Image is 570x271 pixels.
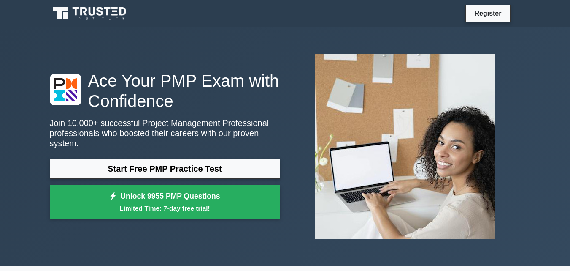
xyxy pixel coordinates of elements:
[50,185,280,219] a: Unlock 9955 PMP QuestionsLimited Time: 7-day free trial!
[60,203,270,213] small: Limited Time: 7-day free trial!
[50,118,280,148] p: Join 10,000+ successful Project Management Professional professionals who boosted their careers w...
[50,159,280,179] a: Start Free PMP Practice Test
[469,8,506,19] a: Register
[50,71,280,111] h1: Ace Your PMP Exam with Confidence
